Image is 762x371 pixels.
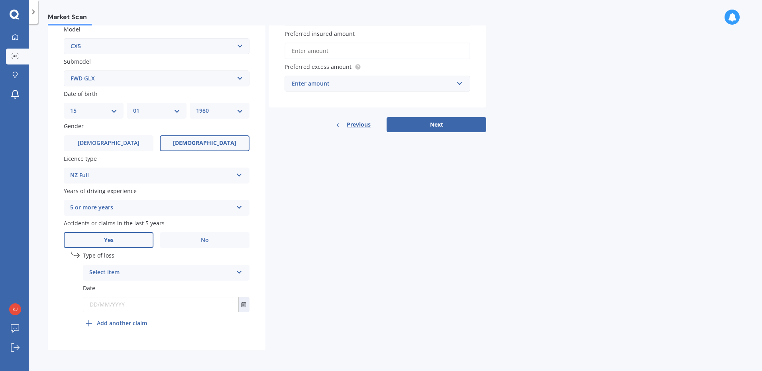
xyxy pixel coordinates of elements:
input: DD/MM/YYYY [83,297,238,312]
input: Enter amount [285,43,470,59]
div: Select item [89,268,233,277]
span: Date [83,284,95,292]
span: Years of driving experience [64,187,137,195]
span: Licence type [64,155,97,162]
span: [DEMOGRAPHIC_DATA] [78,140,139,146]
span: Previous [347,119,371,131]
b: Add another claim [97,319,147,327]
span: Model [64,25,81,33]
div: 5 or more years [70,203,233,213]
span: Submodel [64,58,91,65]
span: Yes [104,237,114,244]
span: Gender [64,123,84,130]
span: Preferred insured amount [285,30,355,37]
span: Date of birth [64,90,98,98]
div: Enter amount [292,79,454,88]
span: No [201,237,209,244]
div: NZ Full [70,171,233,180]
span: Accidents or claims in the last 5 years [64,219,165,227]
span: Preferred excess amount [285,63,352,70]
span: Market Scan [48,13,92,24]
span: Type of loss [83,252,114,260]
button: Select date [238,297,249,312]
span: [DEMOGRAPHIC_DATA] [173,140,236,146]
img: 716eb9be58123b9f03603a8bbc83e85e [9,303,21,315]
button: Next [387,117,486,132]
